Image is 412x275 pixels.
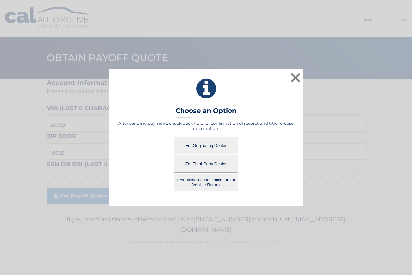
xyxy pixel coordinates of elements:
[174,155,238,173] button: For Third Party Dealer
[174,137,238,154] button: For Originating Dealer
[176,107,237,118] h3: Choose an Option
[289,71,302,84] button: ×
[117,121,295,131] h5: After sending payment, check back here for confirmation of receipt and title release information.
[174,174,238,191] button: Remaining Lease Obligation for Vehicle Return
